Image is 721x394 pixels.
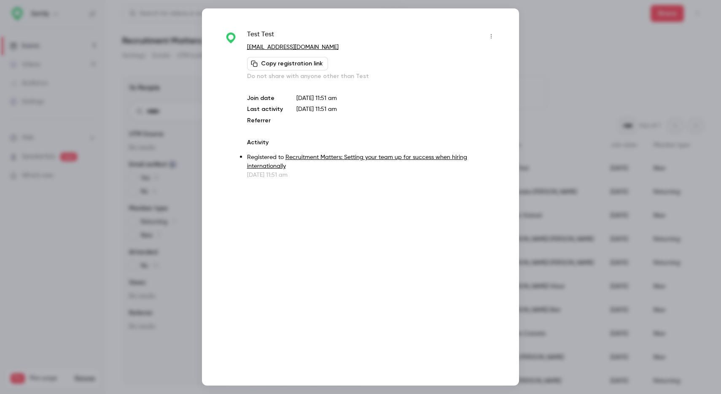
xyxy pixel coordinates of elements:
button: Copy registration link [247,57,328,70]
a: Recruitment Matters: Setting your team up for success when hiring internationally [247,154,467,169]
p: [DATE] 11:51 am [247,171,498,179]
p: [DATE] 11:51 am [296,94,498,103]
p: Do not share with anyone other than Test [247,72,498,81]
img: settly.nl [223,30,239,46]
p: Activity [247,138,498,147]
p: Last activity [247,105,283,114]
span: Test Test [247,30,274,43]
p: Referrer [247,116,283,125]
a: [EMAIL_ADDRESS][DOMAIN_NAME] [247,44,339,50]
span: [DATE] 11:51 am [296,106,337,112]
p: Registered to [247,153,498,171]
p: Join date [247,94,283,103]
